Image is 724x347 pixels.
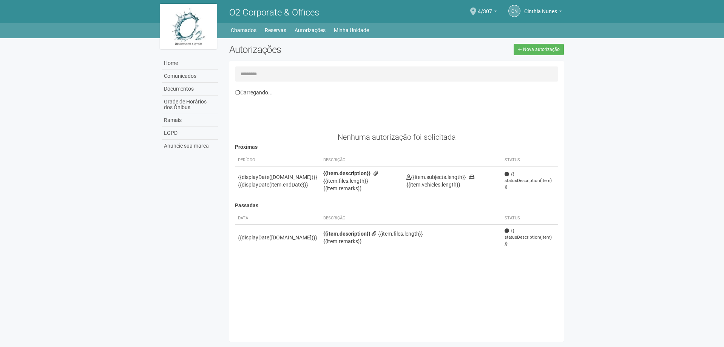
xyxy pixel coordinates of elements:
strong: {{item.description}} [323,170,370,176]
th: Descrição [320,154,403,167]
img: logo.jpg [160,4,217,49]
span: 4/307 [478,1,492,14]
th: Data [235,212,320,225]
span: {{ statusDescription(item) }} [505,228,555,247]
a: Documentos [162,83,218,96]
strong: {{item.description}} [323,231,370,237]
a: Nova autorização [514,44,564,55]
div: Carregando... [235,89,559,96]
div: Nenhuma autorização foi solicitada [235,134,559,140]
div: {{item.remarks}} [323,185,400,192]
div: {{item.remarks}} [323,238,499,245]
span: {{item.vehicles.length}} [406,174,474,188]
span: Nova autorização [523,47,560,52]
a: Reservas [265,25,286,35]
th: Descrição [320,212,502,225]
a: 4/307 [478,9,497,15]
th: Status [502,154,558,167]
span: {{ statusDescription(item) }} [505,171,555,190]
a: Autorizações [295,25,326,35]
a: Anuncie sua marca [162,140,218,152]
a: LGPD [162,127,218,140]
span: {{item.subjects.length}} [406,174,466,180]
th: Período [235,154,320,167]
a: CN [508,5,520,17]
h4: Passadas [235,203,559,208]
span: {{item.files.length}} [372,231,423,237]
span: {{item.files.length}} [323,170,380,184]
a: Comunicados [162,70,218,83]
a: Home [162,57,218,70]
div: {{displayDate(item.endDate)}} [238,181,317,188]
div: {{displayDate([DOMAIN_NAME])}} [238,173,317,181]
h4: Próximas [235,144,559,150]
a: Cinthia Nunes [524,9,562,15]
span: Cinthia Nunes [524,1,557,14]
div: {{displayDate([DOMAIN_NAME])}} [238,234,317,241]
a: Ramais [162,114,218,127]
h2: Autorizações [229,44,391,55]
a: Chamados [231,25,256,35]
a: Minha Unidade [334,25,369,35]
a: Grade de Horários dos Ônibus [162,96,218,114]
th: Status [502,212,558,225]
span: O2 Corporate & Offices [229,7,319,18]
